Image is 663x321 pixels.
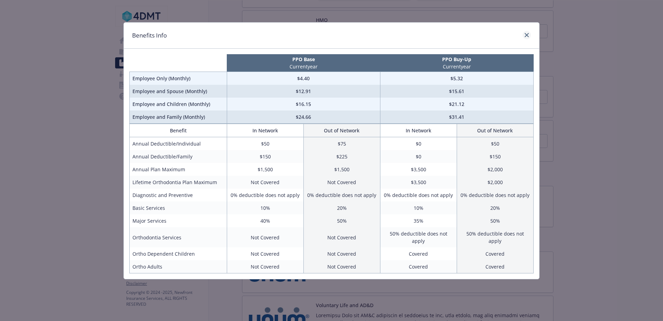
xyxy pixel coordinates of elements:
td: $150 [227,150,303,163]
td: Covered [380,247,457,260]
td: 0% deductible does not apply [303,189,380,201]
td: 10% [380,201,457,214]
th: In Network [227,124,303,137]
th: Out of Network [457,124,533,137]
td: Major Services [130,214,227,227]
td: $5.32 [380,72,533,85]
td: $21.12 [380,98,533,110]
td: 10% [227,201,303,214]
td: Orthodontia Services [130,227,227,247]
td: $50 [227,137,303,150]
td: 50% [457,214,533,227]
td: $225 [303,150,380,163]
td: $1,500 [227,163,303,176]
h1: Benefits Info [132,31,167,40]
th: Benefit [130,124,227,137]
td: 20% [303,201,380,214]
td: $50 [457,137,533,150]
td: Annual Plan Maximum [130,163,227,176]
td: 0% deductible does not apply [227,189,303,201]
td: $3,500 [380,163,457,176]
td: $15.61 [380,85,533,98]
td: Covered [457,260,533,273]
td: $31.41 [380,110,533,124]
td: 50% deductible does not apply [457,227,533,247]
td: Not Covered [303,227,380,247]
td: 50% deductible does not apply [380,227,457,247]
td: $1,500 [303,163,380,176]
td: $12.91 [227,85,380,98]
td: Not Covered [227,247,303,260]
td: Not Covered [227,227,303,247]
th: intentionally left blank [130,54,227,72]
td: 20% [457,201,533,214]
td: Employee and Family (Monthly) [130,110,227,124]
td: $2,000 [457,176,533,189]
td: $0 [380,137,457,150]
td: $16.15 [227,98,380,110]
p: Current year [381,63,532,70]
td: Annual Deductible/Family [130,150,227,163]
td: Ortho Adults [130,260,227,273]
td: Basic Services [130,201,227,214]
td: Ortho Dependent Children [130,247,227,260]
td: $4.40 [227,72,380,85]
td: Not Covered [303,260,380,273]
td: Not Covered [303,176,380,189]
td: $24.66 [227,110,380,124]
p: PPO Buy-Up [381,56,532,63]
a: close [523,31,531,39]
td: Not Covered [303,247,380,260]
th: Out of Network [303,124,380,137]
td: 35% [380,214,457,227]
td: $3,500 [380,176,457,189]
td: Employee Only (Monthly) [130,72,227,85]
td: 40% [227,214,303,227]
td: Annual Deductible/Individual [130,137,227,150]
td: $75 [303,137,380,150]
td: $0 [380,150,457,163]
td: $150 [457,150,533,163]
td: Covered [380,260,457,273]
div: compare plan details [123,22,540,279]
td: Lifetime Orthodontia Plan Maximum [130,176,227,189]
td: Not Covered [227,176,303,189]
p: Current year [228,63,379,70]
td: 0% deductible does not apply [380,189,457,201]
p: PPO Base [228,56,379,63]
th: In Network [380,124,457,137]
td: Covered [457,247,533,260]
td: 50% [303,214,380,227]
td: Not Covered [227,260,303,273]
td: $2,000 [457,163,533,176]
td: Employee and Children (Monthly) [130,98,227,110]
td: 0% deductible does not apply [457,189,533,201]
td: Diagnostic and Preventive [130,189,227,201]
td: Employee and Spouse (Monthly) [130,85,227,98]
